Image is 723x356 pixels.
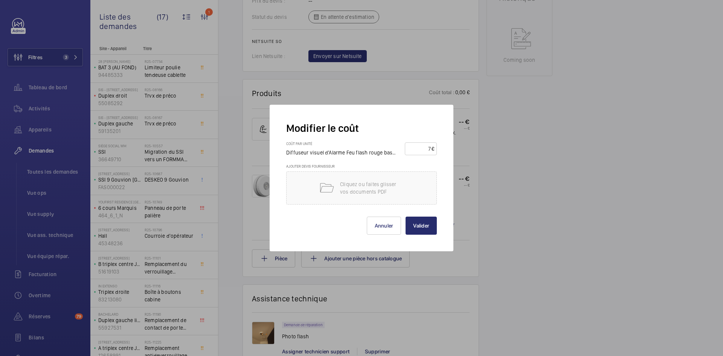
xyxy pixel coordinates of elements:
p: Cliquez ou faites glisser vos documents PDF [340,180,404,196]
button: Valider [406,217,437,235]
button: Annuler [367,217,401,235]
h3: Coût par unité [286,141,405,149]
span: Diffuseur visuel d'Alarme Feu flash rouge base hau [286,150,405,156]
input: -- [407,143,432,155]
h3: Ajouter devis fournisseur [286,164,437,171]
h2: Modifier le coût [286,121,437,135]
div: € [432,145,434,153]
